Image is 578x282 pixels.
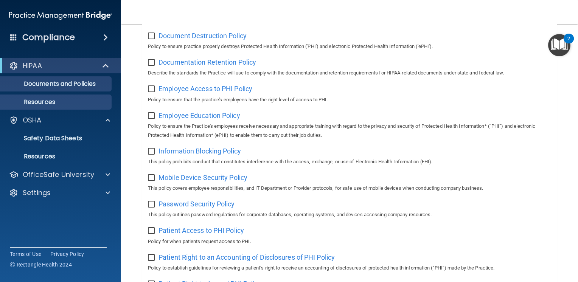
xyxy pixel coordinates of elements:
[23,116,42,125] p: OSHA
[10,261,72,268] span: Ⓒ Rectangle Health 2024
[148,122,551,140] p: Policy to ensure the Practice's employees receive necessary and appropriate training with regard ...
[148,157,551,166] p: This policy prohibits conduct that constitutes interference with the access, exchange, or use of ...
[5,80,108,88] p: Documents and Policies
[5,98,108,106] p: Resources
[158,58,256,66] span: Documentation Retention Policy
[9,170,110,179] a: OfficeSafe University
[148,263,551,273] p: Policy to establish guidelines for reviewing a patient’s right to receive an accounting of disclo...
[148,237,551,246] p: Policy for when patients request access to PHI.
[23,170,94,179] p: OfficeSafe University
[158,226,244,234] span: Patient Access to PHI Policy
[9,8,112,23] img: PMB logo
[9,188,110,197] a: Settings
[9,116,110,125] a: OSHA
[23,61,42,70] p: HIPAA
[10,250,41,258] a: Terms of Use
[567,39,570,48] div: 2
[158,112,240,119] span: Employee Education Policy
[158,147,241,155] span: Information Blocking Policy
[50,250,84,258] a: Privacy Policy
[5,135,108,142] p: Safety Data Sheets
[158,85,252,93] span: Employee Access to PHI Policy
[9,61,110,70] a: HIPAA
[148,95,551,104] p: Policy to ensure that the practice's employees have the right level of access to PHI.
[5,153,108,160] p: Resources
[447,229,569,259] iframe: Drift Widget Chat Controller
[158,200,235,208] span: Password Security Policy
[148,42,551,51] p: Policy to ensure practice properly destroys Protected Health Information ('PHI') and electronic P...
[148,184,551,193] p: This policy covers employee responsibilities, and IT Department or Provider protocols, for safe u...
[158,253,335,261] span: Patient Right to an Accounting of Disclosures of PHI Policy
[148,210,551,219] p: This policy outlines password regulations for corporate databases, operating systems, and devices...
[158,174,247,181] span: Mobile Device Security Policy
[548,34,570,56] button: Open Resource Center, 2 new notifications
[158,32,247,40] span: Document Destruction Policy
[23,188,51,197] p: Settings
[22,32,75,43] h4: Compliance
[148,68,551,77] p: Describe the standards the Practice will use to comply with the documentation and retention requi...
